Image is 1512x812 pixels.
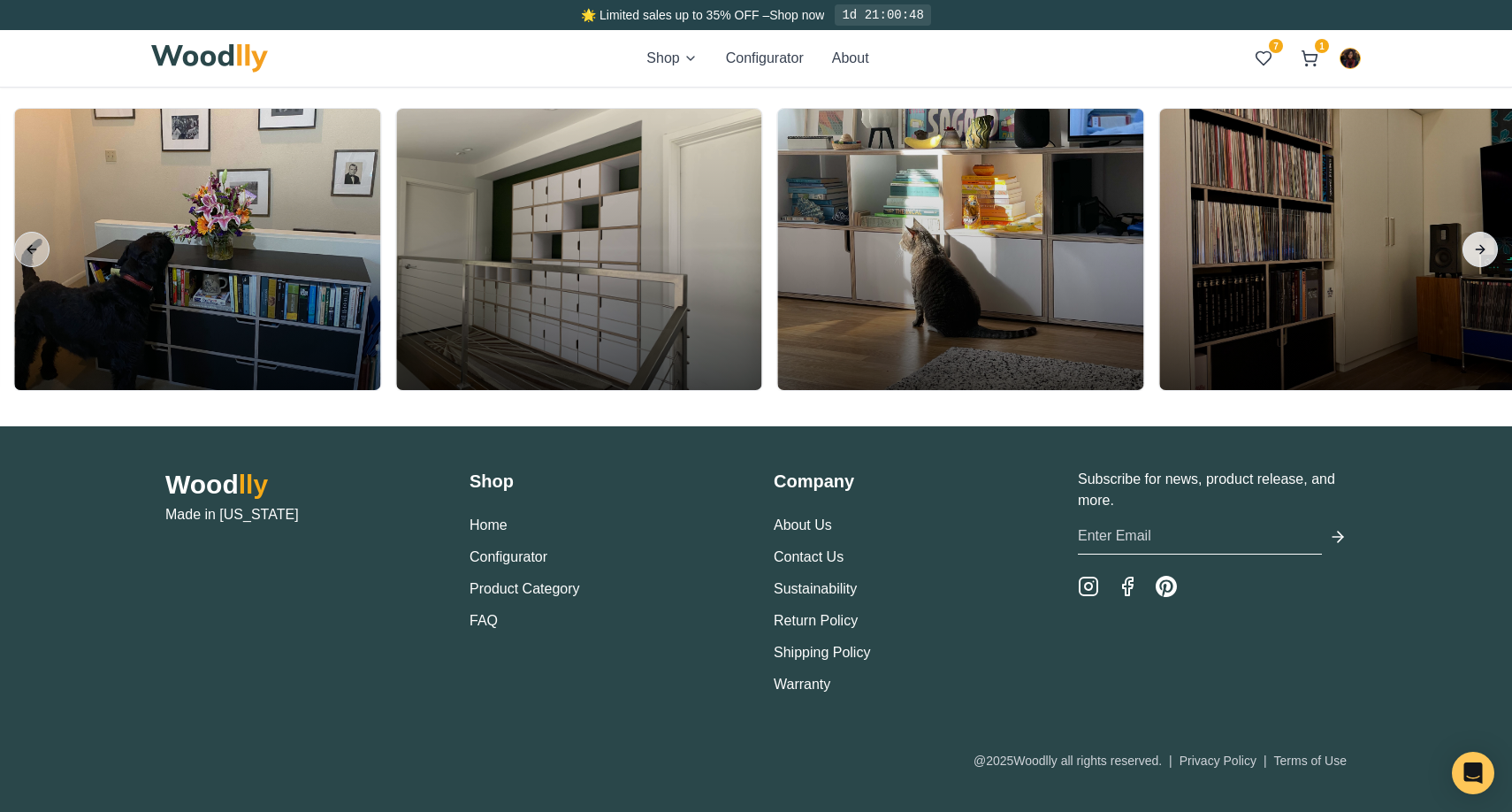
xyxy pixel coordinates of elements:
[774,645,870,660] a: Shipping Policy
[1294,42,1325,74] button: 1
[151,44,268,73] img: Woodlly
[769,8,824,22] a: Shop now
[835,4,930,26] div: 1d 21:00:48
[581,8,769,22] span: 🌟 Limited sales up to 35% OFF –
[974,752,1347,770] div: @ 2025 Woodlly all rights reserved.
[1452,752,1494,794] div: Open Intercom Messenger
[774,517,832,532] a: About Us
[1264,754,1267,768] span: |
[646,48,697,69] button: Shop
[774,613,858,628] a: Return Policy
[470,547,547,568] button: Configurator
[470,469,738,494] h3: Shop
[1117,576,1138,597] a: Facebook
[1169,754,1172,768] span: |
[165,504,434,525] p: Made in [US_STATE]
[239,470,268,499] span: lly
[1340,49,1360,68] img: Negin
[774,469,1042,494] h3: Company
[1269,39,1283,53] span: 7
[1078,469,1347,511] p: Subscribe for news, product release, and more.
[1180,754,1256,768] a: Privacy Policy
[470,581,580,596] a: Product Category
[470,517,508,532] a: Home
[470,613,498,628] a: FAQ
[165,469,434,501] h2: Wood
[1078,576,1099,597] a: Instagram
[1340,48,1361,69] button: Negin
[774,581,857,596] a: Sustainability
[1248,42,1279,74] button: 7
[1156,576,1177,597] a: Pinterest
[774,549,844,564] a: Contact Us
[774,677,830,692] a: Warranty
[832,48,869,69] button: About
[1274,754,1347,768] a: Terms of Use
[726,48,804,69] button: Configurator
[1078,518,1322,555] input: Enter Email
[1315,39,1329,53] span: 1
